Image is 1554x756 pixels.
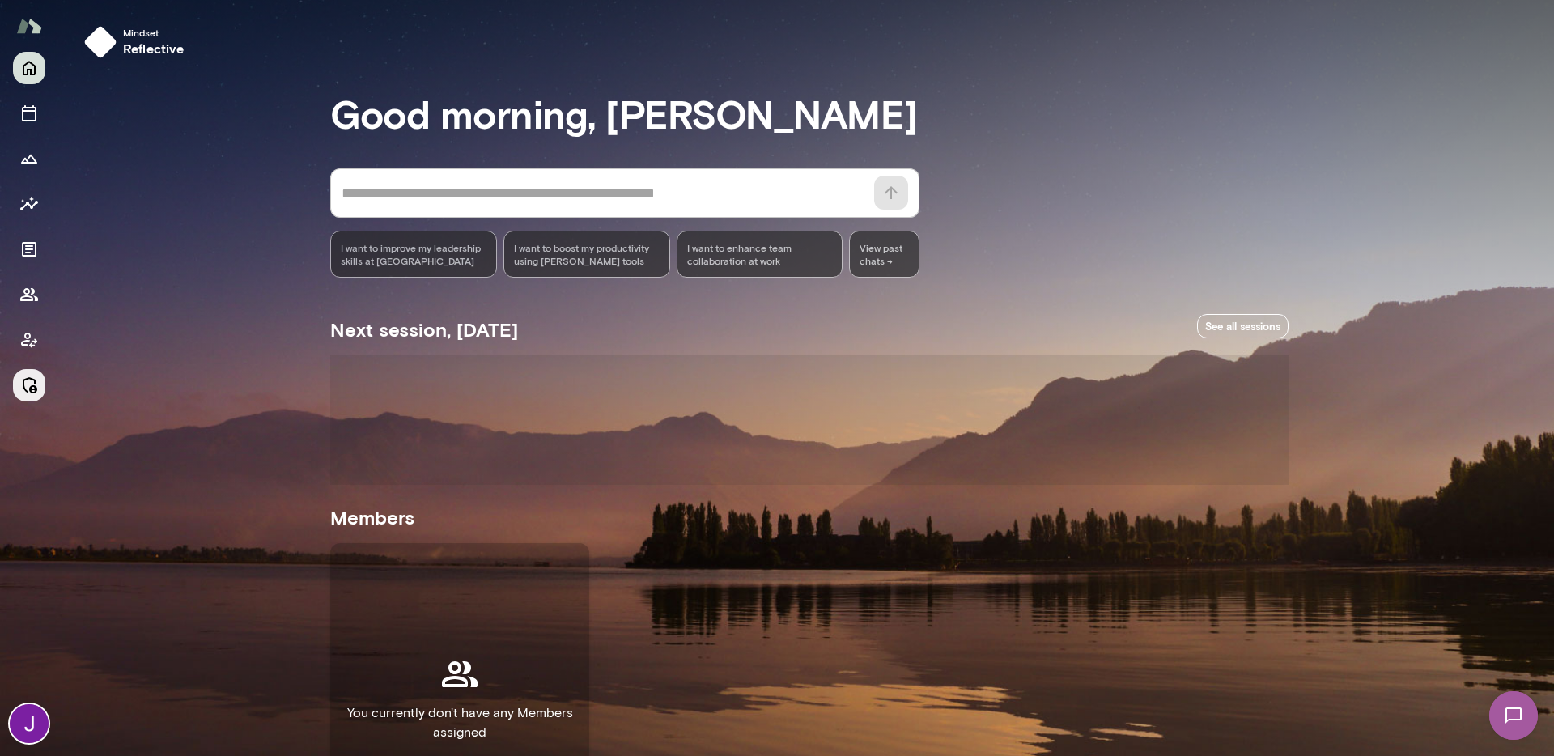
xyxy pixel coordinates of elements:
img: mindset [84,26,117,58]
button: Client app [13,324,45,356]
button: Mindsetreflective [78,19,197,65]
p: You currently don't have any Members assigned [343,703,576,742]
img: Mento [16,11,42,41]
span: View past chats -> [849,231,919,278]
span: I want to boost my productivity using [PERSON_NAME] tools [514,241,660,267]
h3: Good morning, [PERSON_NAME] [330,91,1289,136]
div: I want to boost my productivity using [PERSON_NAME] tools [503,231,670,278]
h5: Next session, [DATE] [330,316,518,342]
button: Home [13,52,45,84]
h6: reflective [123,39,185,58]
button: Documents [13,233,45,265]
button: Growth Plan [13,142,45,175]
button: Insights [13,188,45,220]
button: Manage [13,369,45,401]
span: Mindset [123,26,185,39]
div: I want to enhance team collaboration at work [677,231,843,278]
button: Members [13,278,45,311]
button: Sessions [13,97,45,130]
img: Jocelyn Grodin [10,704,49,743]
a: See all sessions [1197,314,1289,339]
span: I want to enhance team collaboration at work [687,241,833,267]
div: I want to improve my leadership skills at [GEOGRAPHIC_DATA] [330,231,497,278]
span: I want to improve my leadership skills at [GEOGRAPHIC_DATA] [341,241,486,267]
h5: Members [330,504,1289,530]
